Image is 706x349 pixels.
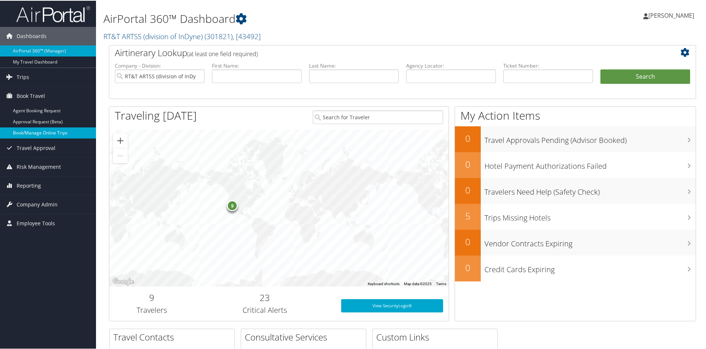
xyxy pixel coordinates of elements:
[455,131,481,144] h2: 0
[455,107,696,123] h1: My Action Items
[484,208,696,222] h3: Trips Missing Hotels
[455,235,481,247] h2: 0
[17,213,55,232] span: Employee Tools
[455,177,696,203] a: 0Travelers Need Help (Safety Check)
[484,157,696,171] h3: Hotel Payment Authorizations Failed
[503,61,593,69] label: Ticket Number:
[17,26,47,45] span: Dashboards
[455,229,696,255] a: 0Vendor Contracts Expiring
[113,133,128,147] button: Zoom in
[484,182,696,196] h3: Travelers Need Help (Safety Check)
[17,157,61,175] span: Risk Management
[455,255,696,281] a: 0Credit Cards Expiring
[115,61,205,69] label: Company - Division:
[115,46,641,58] h2: Airtinerary Lookup
[436,281,446,285] a: Terms (opens in new tab)
[404,281,432,285] span: Map data ©2025
[376,330,497,343] h2: Custom Links
[309,61,399,69] label: Last Name:
[111,276,136,286] a: Open this area in Google Maps (opens a new window)
[455,151,696,177] a: 0Hotel Payment Authorizations Failed
[115,107,197,123] h1: Traveling [DATE]
[341,298,443,312] a: View SecurityLogic®
[103,10,502,26] h1: AirPortal 360™ Dashboard
[455,183,481,196] h2: 0
[406,61,496,69] label: Agency Locator:
[17,86,45,105] span: Book Travel
[233,31,261,41] span: , [ 43492 ]
[245,330,366,343] h2: Consultative Services
[212,61,302,69] label: First Name:
[200,304,330,315] h3: Critical Alerts
[113,148,128,162] button: Zoom out
[227,199,238,210] div: 9
[484,131,696,145] h3: Travel Approvals Pending (Advisor Booked)
[17,176,41,194] span: Reporting
[17,67,29,86] span: Trips
[113,330,234,343] h2: Travel Contacts
[17,138,55,157] span: Travel Approval
[187,49,258,57] span: (at least one field required)
[205,31,233,41] span: ( 301821 )
[17,195,58,213] span: Company Admin
[484,234,696,248] h3: Vendor Contracts Expiring
[484,260,696,274] h3: Credit Cards Expiring
[16,5,90,22] img: airportal-logo.png
[111,276,136,286] img: Google
[600,69,690,83] button: Search
[115,291,189,303] h2: 9
[115,304,189,315] h3: Travelers
[455,261,481,273] h2: 0
[643,4,702,26] a: [PERSON_NAME]
[103,31,261,41] a: RT&T ARTSS (division of InDyne)
[200,291,330,303] h2: 23
[313,110,443,123] input: Search for Traveler
[368,281,400,286] button: Keyboard shortcuts
[455,157,481,170] h2: 0
[455,203,696,229] a: 5Trips Missing Hotels
[455,126,696,151] a: 0Travel Approvals Pending (Advisor Booked)
[455,209,481,222] h2: 5
[648,11,694,19] span: [PERSON_NAME]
